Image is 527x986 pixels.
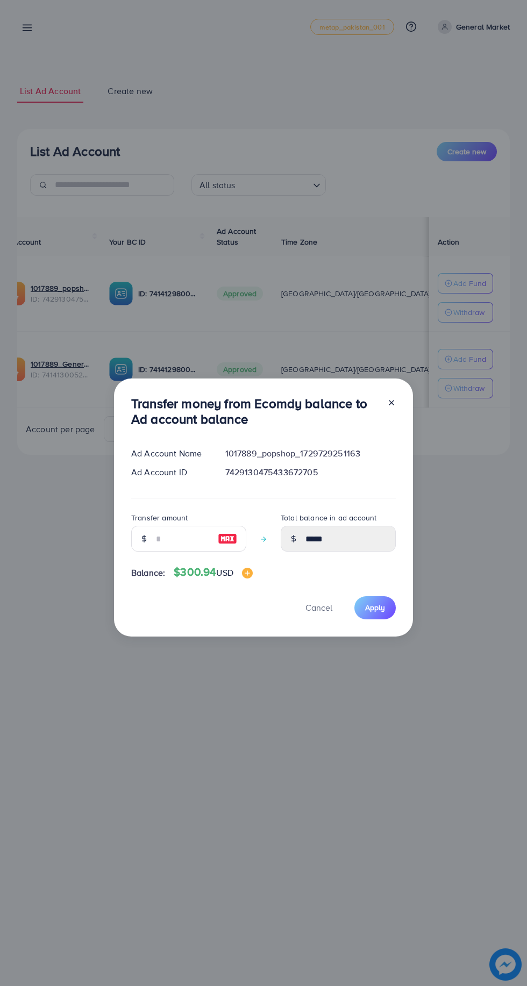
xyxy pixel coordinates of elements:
[305,602,332,613] span: Cancel
[281,512,376,523] label: Total balance in ad account
[131,512,188,523] label: Transfer amount
[354,596,396,619] button: Apply
[217,466,404,478] div: 7429130475433672705
[365,602,385,613] span: Apply
[292,596,346,619] button: Cancel
[218,532,237,545] img: image
[174,566,253,579] h4: $300.94
[123,447,217,460] div: Ad Account Name
[131,567,165,579] span: Balance:
[123,466,217,478] div: Ad Account ID
[216,567,233,578] span: USD
[217,447,404,460] div: 1017889_popshop_1729729251163
[131,396,379,427] h3: Transfer money from Ecomdy balance to Ad account balance
[242,568,253,578] img: image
